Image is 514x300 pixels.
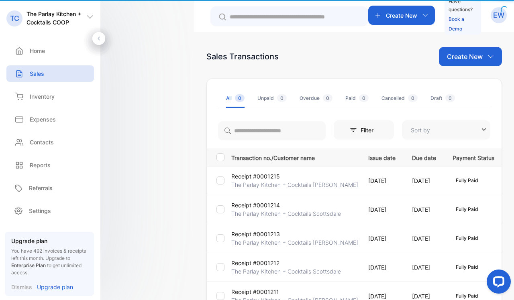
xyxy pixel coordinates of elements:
[277,94,287,102] span: 0
[453,234,481,243] div: fully paid
[231,180,358,189] p: The Parlay Kitchen + Cocktails [PERSON_NAME]
[235,94,245,102] span: 0
[11,283,32,291] p: Dismiss
[368,6,435,25] button: Create New
[412,263,436,272] p: [DATE]
[412,205,436,214] p: [DATE]
[381,95,418,102] div: Cancelled
[30,161,51,169] p: Reports
[412,176,436,185] p: [DATE]
[453,205,481,214] div: fully paid
[368,176,396,185] p: [DATE]
[480,266,514,300] iframe: LiveChat chat widget
[257,95,287,102] div: Unpaid
[453,263,481,272] div: fully paid
[27,10,86,26] p: The Parlay Kitchen + Cocktails COOP
[447,52,483,61] p: Create New
[30,138,54,146] p: Contacts
[11,247,88,276] p: You have 492 invoices & receipts left this month.
[231,152,358,162] p: Transaction no./Customer name
[30,69,44,78] p: Sales
[29,207,51,215] p: Settings
[32,283,73,291] a: Upgrade plan
[37,283,73,291] p: Upgrade plan
[449,16,464,32] a: Book a Demo
[30,92,55,101] p: Inventory
[231,172,280,180] p: Receipt #0001215
[430,95,455,102] div: Draft
[368,205,396,214] p: [DATE]
[29,184,53,192] p: Referrals
[368,263,396,272] p: [DATE]
[11,237,88,245] p: Upgrade plan
[231,201,280,209] p: Receipt #0001214
[345,95,369,102] div: Paid
[231,238,358,247] p: The Parlay Kitchen + Cocktails [PERSON_NAME]
[10,13,19,24] p: TC
[11,262,46,268] span: Enterprise Plan
[359,94,369,102] span: 0
[412,234,436,243] p: [DATE]
[445,94,455,102] span: 0
[453,152,494,162] p: Payment Status
[323,94,332,102] span: 0
[30,47,45,55] p: Home
[206,51,279,63] div: Sales Transactions
[30,115,56,124] p: Expenses
[493,10,504,20] p: EW
[491,6,507,25] button: EW
[408,94,418,102] span: 0
[231,230,280,238] p: Receipt #0001213
[300,95,332,102] div: Overdue
[231,209,341,218] p: The Parlay Kitchen + Cocktails Scottsdale
[412,152,436,162] p: Due date
[368,234,396,243] p: [DATE]
[231,267,341,276] p: The Parlay Kitchen + Cocktails Scottsdale
[439,47,502,66] button: Create New
[226,95,245,102] div: All
[402,120,490,140] button: Sort by
[231,288,279,296] p: Receipt #0001211
[453,176,481,185] div: fully paid
[231,259,279,267] p: Receipt #0001212
[411,126,430,134] p: Sort by
[368,152,396,162] p: Issue date
[11,255,82,276] span: Upgrade to to get unlimited access.
[386,11,417,20] p: Create New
